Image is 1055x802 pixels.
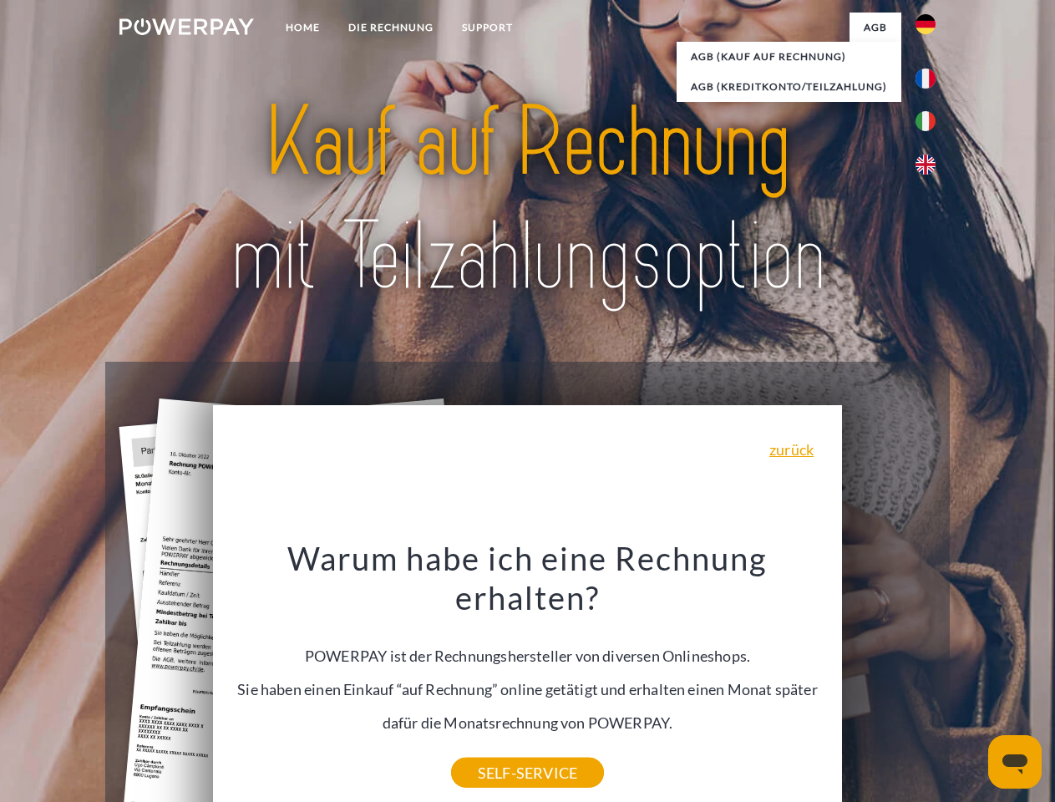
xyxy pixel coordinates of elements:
[223,538,833,618] h3: Warum habe ich eine Rechnung erhalten?
[916,14,936,34] img: de
[160,80,895,320] img: title-powerpay_de.svg
[916,111,936,131] img: it
[448,13,527,43] a: SUPPORT
[271,13,334,43] a: Home
[916,155,936,175] img: en
[451,758,604,788] a: SELF-SERVICE
[769,442,814,457] a: zurück
[223,538,833,773] div: POWERPAY ist der Rechnungshersteller von diversen Onlineshops. Sie haben einen Einkauf “auf Rechn...
[677,42,901,72] a: AGB (Kauf auf Rechnung)
[119,18,254,35] img: logo-powerpay-white.svg
[850,13,901,43] a: agb
[916,69,936,89] img: fr
[334,13,448,43] a: DIE RECHNUNG
[677,72,901,102] a: AGB (Kreditkonto/Teilzahlung)
[988,735,1042,789] iframe: Schaltfläche zum Öffnen des Messaging-Fensters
